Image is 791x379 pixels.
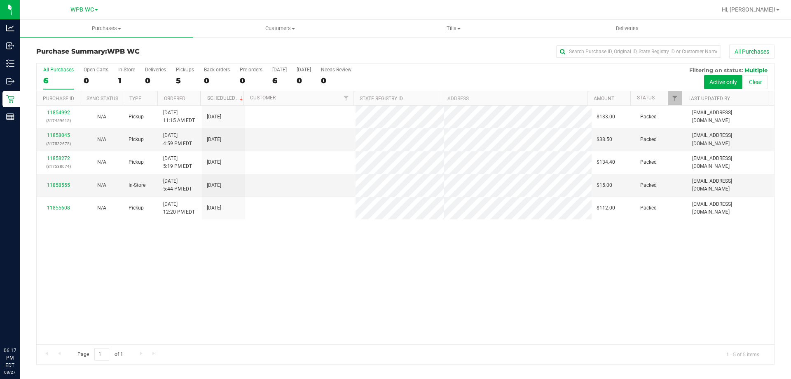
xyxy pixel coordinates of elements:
span: WPB WC [70,6,94,13]
div: 1 [118,76,135,85]
span: Purchases [20,25,193,32]
input: 1 [94,348,109,361]
p: 08/27 [4,369,16,375]
a: State Registry ID [360,96,403,101]
a: Customer [250,95,276,101]
inline-svg: Analytics [6,24,14,32]
button: Active only [704,75,742,89]
span: Pickup [129,204,144,212]
div: 0 [145,76,166,85]
inline-svg: Retail [6,95,14,103]
a: Status [637,95,655,101]
span: [DATE] 5:44 PM EDT [163,177,192,193]
span: Pickup [129,158,144,166]
iframe: Resource center unread badge [24,312,34,322]
span: [EMAIL_ADDRESS][DOMAIN_NAME] [692,155,769,170]
span: [DATE] [207,136,221,144]
p: (317532675) [42,140,75,148]
span: Customers [194,25,366,32]
div: PickUps [176,67,194,73]
inline-svg: Inventory [6,59,14,68]
a: 11854992 [47,110,70,115]
div: [DATE] [297,67,311,73]
button: N/A [97,158,106,166]
span: Filtering on status: [689,67,743,73]
button: N/A [97,204,106,212]
a: Purchases [20,20,193,37]
div: Back-orders [204,67,230,73]
p: (317459615) [42,117,75,125]
span: In-Store [129,181,145,189]
span: Page of 1 [70,348,130,361]
div: 0 [297,76,311,85]
button: N/A [97,113,106,121]
div: Open Carts [84,67,108,73]
a: Scheduled [207,95,245,101]
span: Pickup [129,113,144,121]
a: Amount [594,96,614,101]
div: In Store [118,67,135,73]
h3: Purchase Summary: [36,48,282,55]
span: [EMAIL_ADDRESS][DOMAIN_NAME] [692,109,769,125]
span: [DATE] [207,204,221,212]
span: Not Applicable [97,205,106,211]
div: 0 [321,76,351,85]
span: $112.00 [597,204,615,212]
div: 5 [176,76,194,85]
a: Ordered [164,96,185,101]
span: $38.50 [597,136,612,144]
inline-svg: Outbound [6,77,14,85]
span: [EMAIL_ADDRESS][DOMAIN_NAME] [692,132,769,147]
span: Tills [367,25,540,32]
span: Deliveries [605,25,650,32]
p: (317538074) [42,162,75,170]
div: 0 [240,76,262,85]
a: Tills [367,20,540,37]
button: All Purchases [729,45,775,59]
span: Not Applicable [97,114,106,120]
button: Clear [744,75,768,89]
span: Not Applicable [97,159,106,165]
a: Type [129,96,141,101]
div: Deliveries [145,67,166,73]
span: Hi, [PERSON_NAME]! [722,6,775,13]
span: [DATE] [207,158,221,166]
span: Packed [640,158,657,166]
p: 06:17 PM EDT [4,347,16,369]
span: [DATE] [207,181,221,189]
span: $134.40 [597,158,615,166]
span: 1 - 5 of 5 items [720,348,766,360]
div: 0 [84,76,108,85]
span: Multiple [744,67,768,73]
span: [DATE] 11:15 AM EDT [163,109,195,125]
a: 11858045 [47,132,70,138]
button: N/A [97,181,106,189]
button: N/A [97,136,106,144]
a: 11855608 [47,205,70,211]
span: Not Applicable [97,137,106,142]
a: Sync Status [87,96,118,101]
a: Purchase ID [43,96,74,101]
a: Filter [339,91,353,105]
div: 6 [272,76,287,85]
a: Customers [193,20,367,37]
span: Packed [640,181,657,189]
span: [DATE] 4:59 PM EDT [163,132,192,147]
span: WPB WC [107,47,140,55]
span: $133.00 [597,113,615,121]
a: Last Updated By [688,96,730,101]
th: Address [441,91,587,106]
div: [DATE] [272,67,287,73]
div: Pre-orders [240,67,262,73]
span: Packed [640,136,657,144]
a: Deliveries [541,20,714,37]
div: 0 [204,76,230,85]
span: $15.00 [597,181,612,189]
a: 11858272 [47,155,70,161]
a: Filter [668,91,682,105]
span: Packed [640,204,657,212]
span: [DATE] 12:20 PM EDT [163,200,195,216]
span: Not Applicable [97,182,106,188]
inline-svg: Inbound [6,42,14,50]
input: Search Purchase ID, Original ID, State Registry ID or Customer Name... [556,45,721,58]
